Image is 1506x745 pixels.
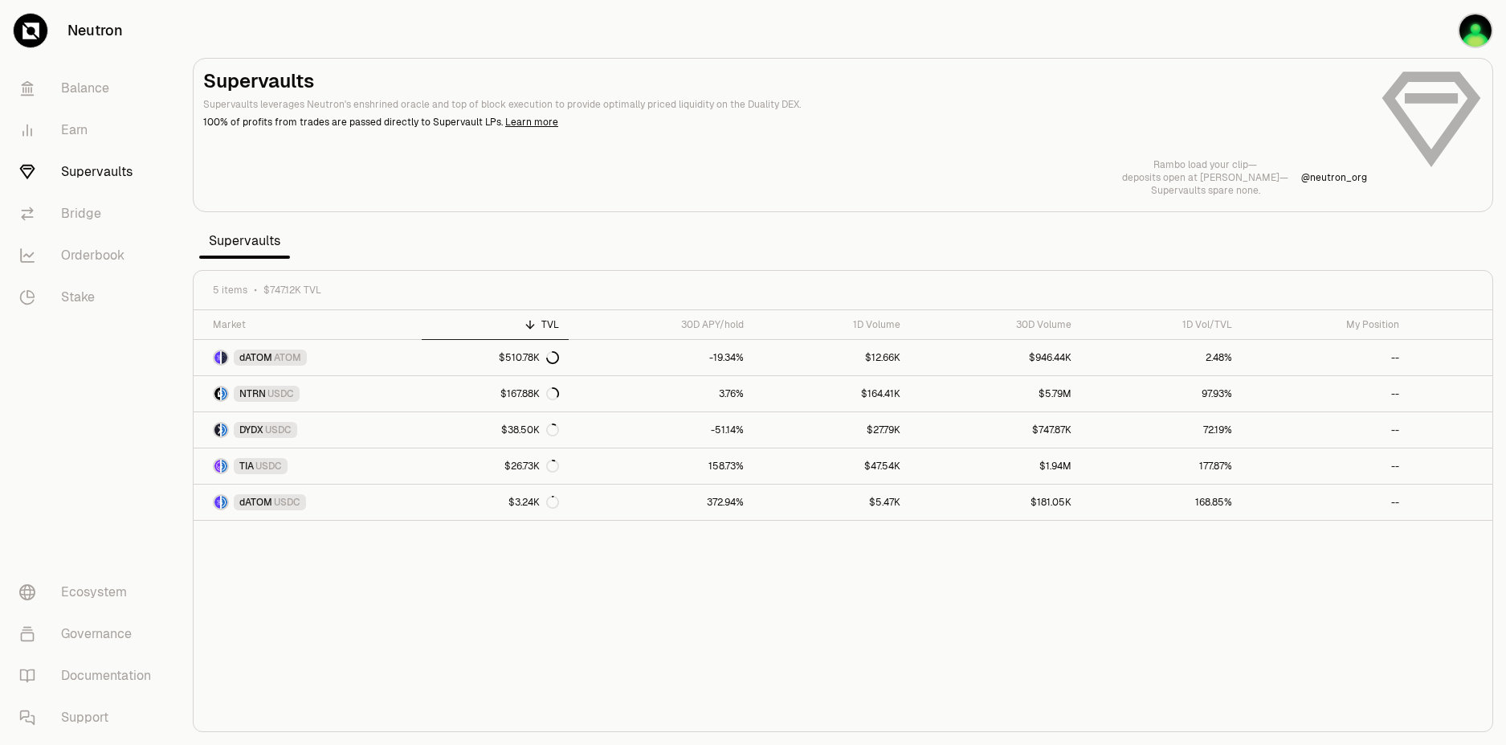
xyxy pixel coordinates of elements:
[274,496,300,509] span: USDC
[753,340,910,375] a: $12.66K
[431,318,560,331] div: TVL
[505,116,558,129] a: Learn more
[910,340,1081,375] a: $946.44K
[194,448,422,484] a: TIA LogoUSDC LogoTIAUSDC
[194,376,422,411] a: NTRN LogoUSDC LogoNTRNUSDC
[213,318,412,331] div: Market
[6,613,173,655] a: Governance
[6,571,173,613] a: Ecosystem
[753,412,910,448] a: $27.79K
[1122,158,1288,197] a: Rambo load your clip—deposits open at [PERSON_NAME]—Supervaults spare none.
[199,225,290,257] span: Supervaults
[6,151,173,193] a: Supervaults
[1122,171,1288,184] p: deposits open at [PERSON_NAME]—
[194,485,422,520] a: dATOM LogoUSDC LogodATOMUSDC
[239,424,263,436] span: DYDX
[203,115,1367,129] p: 100% of profits from trades are passed directly to Supervault LPs.
[239,496,272,509] span: dATOM
[1122,158,1288,171] p: Rambo load your clip—
[1242,448,1409,484] a: --
[1081,412,1242,448] a: 72.19%
[1458,13,1493,48] img: keplerjp
[203,68,1367,94] h2: Supervaults
[203,97,1367,112] p: Supervaults leverages Neutron's enshrined oracle and top of block execution to provide optimally ...
[214,351,220,364] img: dATOM Logo
[6,235,173,276] a: Orderbook
[265,424,292,436] span: USDC
[753,485,910,520] a: $5.47K
[222,351,227,364] img: ATOM Logo
[422,448,569,484] a: $26.73K
[274,351,301,364] span: ATOM
[194,412,422,448] a: DYDX LogoUSDC LogoDYDXUSDC
[910,485,1081,520] a: $181.05K
[422,340,569,375] a: $510.78K
[422,485,569,520] a: $3.24K
[214,496,220,509] img: dATOM Logo
[499,351,559,364] div: $510.78K
[504,460,559,473] div: $26.73K
[6,655,173,697] a: Documentation
[263,284,321,297] span: $747.12K TVL
[569,448,753,484] a: 158.73%
[500,387,559,400] div: $167.88K
[1081,448,1242,484] a: 177.87%
[578,318,744,331] div: 30D APY/hold
[910,448,1081,484] a: $1.94M
[1242,376,1409,411] a: --
[267,387,294,400] span: USDC
[222,424,227,436] img: USDC Logo
[569,376,753,411] a: 3.76%
[1242,340,1409,375] a: --
[1301,171,1367,184] a: @neutron_org
[753,376,910,411] a: $164.41K
[255,460,282,473] span: USDC
[501,424,559,436] div: $38.50K
[239,351,272,364] span: dATOM
[910,412,1081,448] a: $747.87K
[910,376,1081,411] a: $5.79M
[569,340,753,375] a: -19.34%
[1122,184,1288,197] p: Supervaults spare none.
[222,460,227,473] img: USDC Logo
[1301,171,1367,184] p: @ neutron_org
[6,276,173,318] a: Stake
[1251,318,1399,331] div: My Position
[6,697,173,739] a: Support
[194,340,422,375] a: dATOM LogoATOM LogodATOMATOM
[222,496,227,509] img: USDC Logo
[1091,318,1232,331] div: 1D Vol/TVL
[6,193,173,235] a: Bridge
[214,387,220,400] img: NTRN Logo
[569,485,753,520] a: 372.94%
[920,318,1071,331] div: 30D Volume
[569,412,753,448] a: -51.14%
[422,376,569,411] a: $167.88K
[239,460,254,473] span: TIA
[763,318,900,331] div: 1D Volume
[6,109,173,151] a: Earn
[1081,376,1242,411] a: 97.93%
[1081,485,1242,520] a: 168.85%
[1081,340,1242,375] a: 2.48%
[239,387,266,400] span: NTRN
[753,448,910,484] a: $47.54K
[1242,412,1409,448] a: --
[222,387,227,400] img: USDC Logo
[508,496,559,509] div: $3.24K
[213,284,247,297] span: 5 items
[214,424,220,436] img: DYDX Logo
[6,68,173,109] a: Balance
[1242,485,1409,520] a: --
[422,412,569,448] a: $38.50K
[214,460,220,473] img: TIA Logo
